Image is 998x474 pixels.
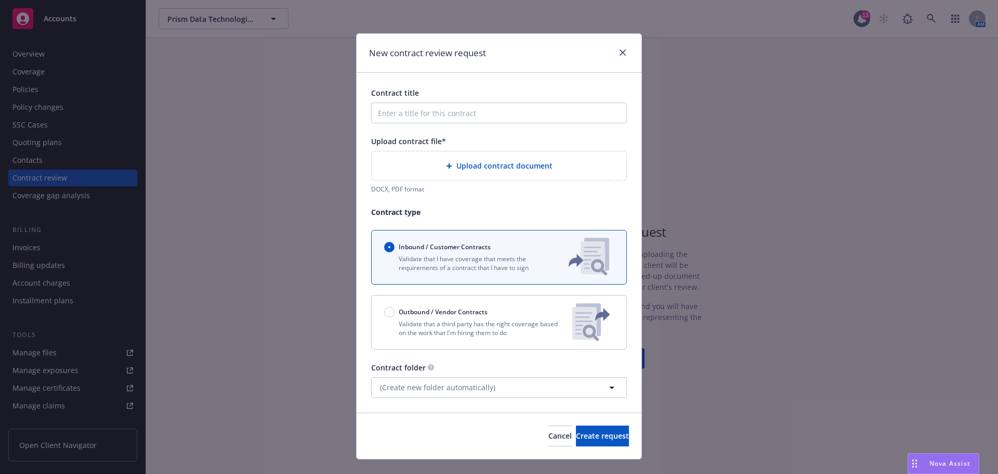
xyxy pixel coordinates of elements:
[929,459,970,468] span: Nova Assist
[371,151,627,181] div: Upload contract document
[399,308,488,316] span: Outbound / Vendor Contracts
[616,46,629,59] a: close
[371,136,446,146] span: Upload contract file*
[371,377,627,398] button: (Create new folder automatically)
[456,160,553,171] span: Upload contract document
[371,363,426,373] span: Contract folder
[371,207,627,217] p: Contract type
[371,185,627,194] div: DOCX, PDF format
[908,453,979,474] button: Nova Assist
[548,426,572,446] button: Cancel
[371,295,627,350] button: Outbound / Vendor ContractsValidate that a third party has the right coverage based on the work t...
[369,46,486,60] h1: New contract review request
[576,426,629,446] button: Create request
[371,88,419,98] span: Contract title
[380,382,495,393] span: (Create new folder automatically)
[384,242,395,252] input: Inbound / Customer Contracts
[371,230,627,285] button: Inbound / Customer ContractsValidate that I have coverage that meets the requirements of a contra...
[371,103,627,123] input: Enter a title for this contract
[384,307,395,317] input: Outbound / Vendor Contracts
[384,319,564,337] p: Validate that a third party has the right coverage based on the work that I'm hiring them to do
[548,431,572,441] span: Cancel
[576,431,629,441] span: Create request
[384,254,551,272] p: Validate that I have coverage that meets the requirements of a contract that I have to sign
[399,242,491,251] span: Inbound / Customer Contracts
[908,454,921,473] div: Drag to move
